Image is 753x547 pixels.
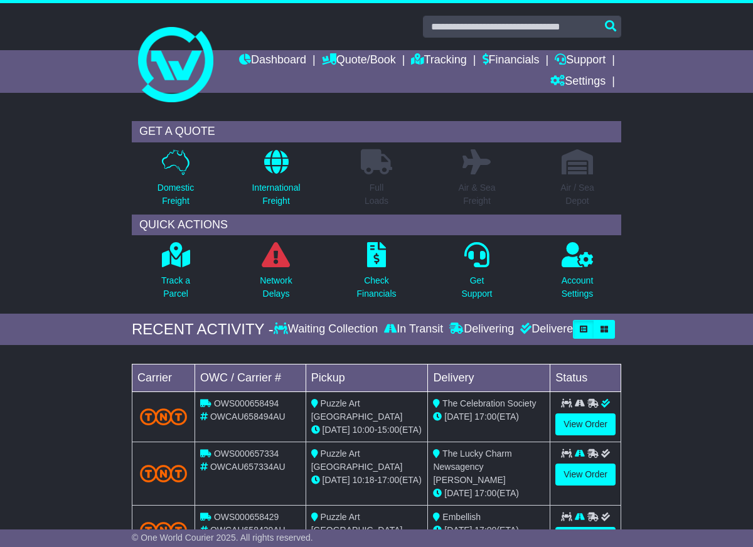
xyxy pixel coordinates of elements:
[132,121,621,142] div: GET A QUOTE
[260,274,292,300] p: Network Delays
[442,512,481,522] span: Embellish
[306,364,428,392] td: Pickup
[561,242,594,307] a: AccountSettings
[157,149,195,215] a: DomesticFreight
[356,242,397,307] a: CheckFinancials
[381,322,446,336] div: In Transit
[311,398,403,422] span: Puzzle Art [GEOGRAPHIC_DATA]
[311,512,403,535] span: Puzzle Art [GEOGRAPHIC_DATA]
[444,412,472,422] span: [DATE]
[210,462,286,472] span: OWCAU657334AU
[323,425,350,435] span: [DATE]
[433,410,545,423] div: (ETA)
[555,50,606,72] a: Support
[214,398,279,408] span: OWS000658494
[210,525,286,535] span: OWCAU658429AU
[140,522,187,539] img: TNT_Domestic.png
[474,488,496,498] span: 17:00
[311,423,423,437] div: - (ETA)
[517,322,579,336] div: Delivered
[444,488,472,498] span: [DATE]
[555,413,616,435] a: View Order
[158,181,194,208] p: Domestic Freight
[161,274,190,300] p: Track a Parcel
[259,242,292,307] a: NetworkDelays
[444,525,472,535] span: [DATE]
[311,474,423,487] div: - (ETA)
[356,274,396,300] p: Check Financials
[474,412,496,422] span: 17:00
[239,50,306,72] a: Dashboard
[433,524,545,537] div: (ETA)
[252,181,300,208] p: International Freight
[311,449,403,472] span: Puzzle Art [GEOGRAPHIC_DATA]
[446,322,517,336] div: Delivering
[214,449,279,459] span: OWS000657334
[361,181,392,208] p: Full Loads
[132,364,195,392] td: Carrier
[210,412,286,422] span: OWCAU658494AU
[353,475,375,485] span: 10:18
[458,181,495,208] p: Air & Sea Freight
[474,525,496,535] span: 17:00
[274,322,381,336] div: Waiting Collection
[377,425,399,435] span: 15:00
[353,425,375,435] span: 10:00
[433,487,545,500] div: (ETA)
[428,364,550,392] td: Delivery
[560,181,594,208] p: Air / Sea Depot
[483,50,540,72] a: Financials
[214,512,279,522] span: OWS000658429
[161,242,191,307] a: Track aParcel
[251,149,301,215] a: InternationalFreight
[132,215,621,236] div: QUICK ACTIONS
[550,364,621,392] td: Status
[555,464,616,486] a: View Order
[140,465,187,482] img: TNT_Domestic.png
[132,321,274,339] div: RECENT ACTIVITY -
[461,274,492,300] p: Get Support
[195,364,306,392] td: OWC / Carrier #
[140,408,187,425] img: TNT_Domestic.png
[377,475,399,485] span: 17:00
[562,274,594,300] p: Account Settings
[442,398,536,408] span: The Celebration Society
[550,72,606,93] a: Settings
[461,242,493,307] a: GetSupport
[323,475,350,485] span: [DATE]
[433,449,511,485] span: The Lucky Charm Newsagency [PERSON_NAME]
[132,533,313,543] span: © One World Courier 2025. All rights reserved.
[322,50,396,72] a: Quote/Book
[411,50,466,72] a: Tracking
